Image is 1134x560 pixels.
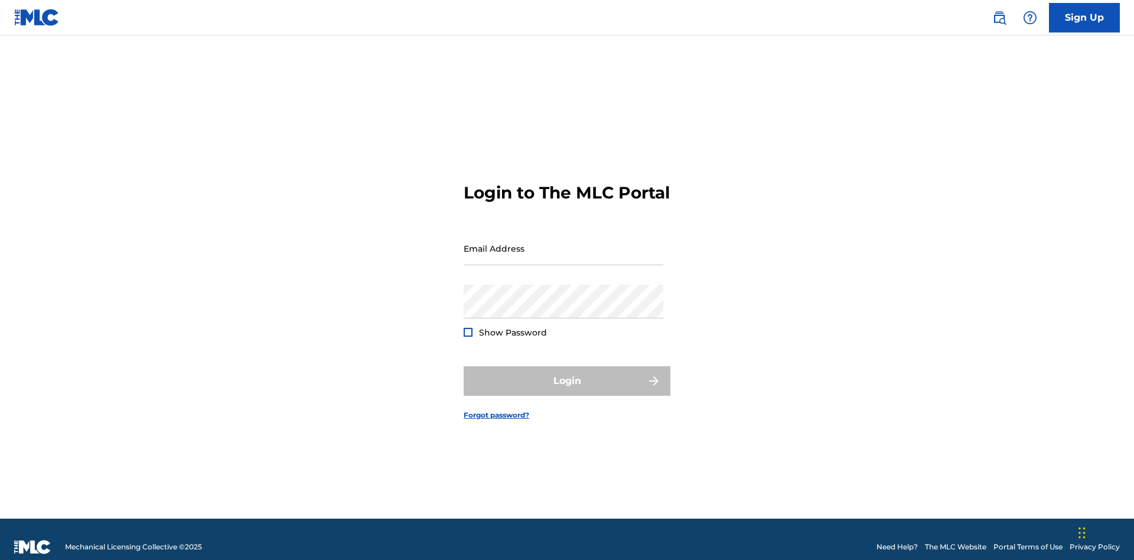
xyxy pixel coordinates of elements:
[479,327,547,338] span: Show Password
[14,540,51,554] img: logo
[1075,503,1134,560] iframe: Chat Widget
[988,6,1011,30] a: Public Search
[1070,542,1120,552] a: Privacy Policy
[14,9,60,26] img: MLC Logo
[876,542,918,552] a: Need Help?
[1078,515,1086,551] div: Drag
[65,542,202,552] span: Mechanical Licensing Collective © 2025
[464,410,529,421] a: Forgot password?
[464,183,670,203] h3: Login to The MLC Portal
[992,11,1006,25] img: search
[1049,3,1120,32] a: Sign Up
[993,542,1063,552] a: Portal Terms of Use
[1023,11,1037,25] img: help
[1018,6,1042,30] div: Help
[925,542,986,552] a: The MLC Website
